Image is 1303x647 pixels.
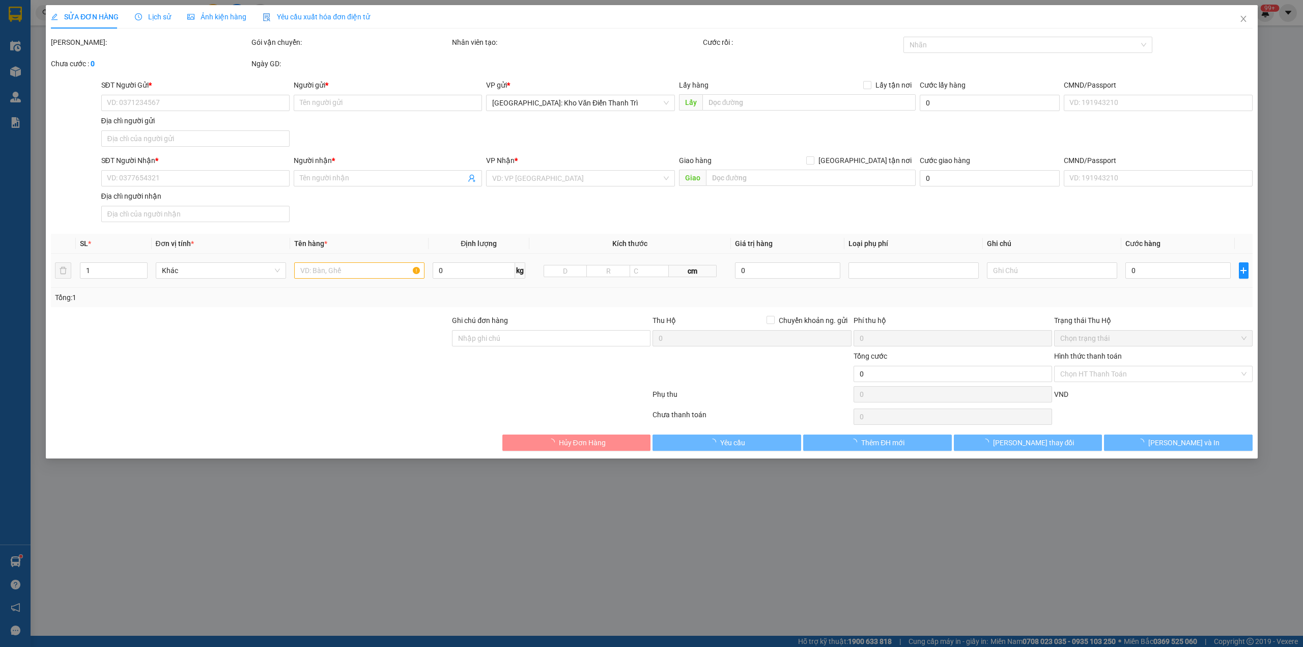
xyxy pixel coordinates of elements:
span: kg [515,262,525,279]
div: Địa chỉ người nhận [101,191,289,202]
input: Địa chỉ của người nhận [101,206,289,222]
span: Lấy tận nơi [871,79,915,91]
span: Đơn vị tính [155,239,193,248]
button: [PERSON_NAME] và In [1104,435,1253,451]
div: VP gửi [486,79,674,91]
span: Lấy hàng [678,81,708,89]
input: Cước giao hàng [919,170,1060,186]
span: SL [80,239,88,248]
span: Cước hàng [1125,239,1160,248]
button: [PERSON_NAME] thay đổi [953,435,1102,451]
input: Địa chỉ của người gửi [101,130,289,147]
span: loading [850,439,861,446]
input: Dọc đường [702,94,915,111]
span: Yêu cầu xuất hóa đơn điện tử [263,13,370,21]
div: Ngày GD: [251,58,450,69]
span: Mã đơn: HNVD1109250066 [4,62,157,75]
div: Tổng: 1 [55,292,502,303]
div: Phí thu hộ [853,315,1052,330]
span: loading [709,439,720,446]
span: Chọn trạng thái [1060,331,1246,346]
span: CÔNG TY TNHH CHUYỂN PHÁT NHANH BẢO AN [89,35,187,53]
span: clock-circle [135,13,142,20]
span: Lịch sử [135,13,171,21]
label: Cước giao hàng [919,156,970,165]
strong: CSKH: [28,35,54,43]
span: Định lượng [461,239,497,248]
input: Ghi Chú [986,262,1117,279]
span: [PHONE_NUMBER] [4,35,77,52]
span: loading [981,439,993,446]
div: Người gửi [294,79,482,91]
label: Hình thức thanh toán [1054,352,1121,360]
span: Hủy Đơn Hàng [558,437,605,448]
span: Lấy [678,94,702,111]
span: picture [187,13,194,20]
span: Chuyển khoản ng. gửi [774,315,851,326]
span: [PERSON_NAME] thay đổi [993,437,1074,448]
div: CMND/Passport [1064,155,1252,166]
span: Giao [678,170,705,186]
button: plus [1238,262,1248,279]
span: cm [668,265,716,277]
span: Giá trị hàng [734,239,772,248]
th: Ghi chú [982,234,1121,254]
span: Ngày in phiếu: 19:08 ngày [64,20,205,31]
input: C [629,265,668,277]
label: Ghi chú đơn hàng [452,316,508,325]
div: Phụ thu [651,389,852,407]
div: SĐT Người Nhận [101,155,289,166]
div: Nhân viên tạo: [452,37,701,48]
span: plus [1239,266,1248,275]
img: icon [263,13,271,21]
span: [PERSON_NAME] và In [1148,437,1220,448]
input: R [586,265,630,277]
div: Địa chỉ người gửi [101,115,289,126]
span: [GEOGRAPHIC_DATA] tận nơi [814,155,915,166]
span: Ảnh kiện hàng [187,13,246,21]
div: Gói vận chuyển: [251,37,450,48]
div: [PERSON_NAME]: [51,37,249,48]
span: Tên hàng [294,239,327,248]
span: Khác [161,263,279,278]
b: 0 [91,60,95,68]
input: D [544,265,587,277]
input: VD: Bàn, Ghế [294,262,424,279]
input: Ghi chú đơn hàng [452,330,650,346]
span: close [1239,15,1247,23]
span: VND [1054,390,1068,398]
span: edit [51,13,58,20]
button: Thêm ĐH mới [803,435,952,451]
strong: PHIẾU DÁN LÊN HÀNG [68,5,202,18]
input: Cước lấy hàng [919,95,1060,111]
div: Người nhận [294,155,482,166]
button: delete [55,262,71,279]
span: Kích thước [612,239,647,248]
div: Cước rồi : [703,37,901,48]
span: Tổng cước [853,352,887,360]
div: Chưa thanh toán [651,409,852,427]
button: Hủy Đơn Hàng [502,435,650,451]
span: VP Nhận [486,156,515,165]
span: Thêm ĐH mới [861,437,904,448]
th: Loại phụ phí [844,234,982,254]
span: Thu Hộ [653,316,676,325]
label: Cước lấy hàng [919,81,965,89]
span: Yêu cầu [720,437,745,448]
span: SỬA ĐƠN HÀNG [51,13,119,21]
span: loading [547,439,558,446]
span: Hà Nội: Kho Văn Điển Thanh Trì [492,95,668,111]
span: user-add [468,174,476,182]
span: Giao hàng [678,156,711,165]
span: loading [1137,439,1148,446]
input: Dọc đường [705,170,915,186]
button: Yêu cầu [653,435,801,451]
div: Chưa cước : [51,58,249,69]
button: Close [1229,5,1257,34]
div: SĐT Người Gửi [101,79,289,91]
div: Trạng thái Thu Hộ [1054,315,1252,326]
div: CMND/Passport [1064,79,1252,91]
